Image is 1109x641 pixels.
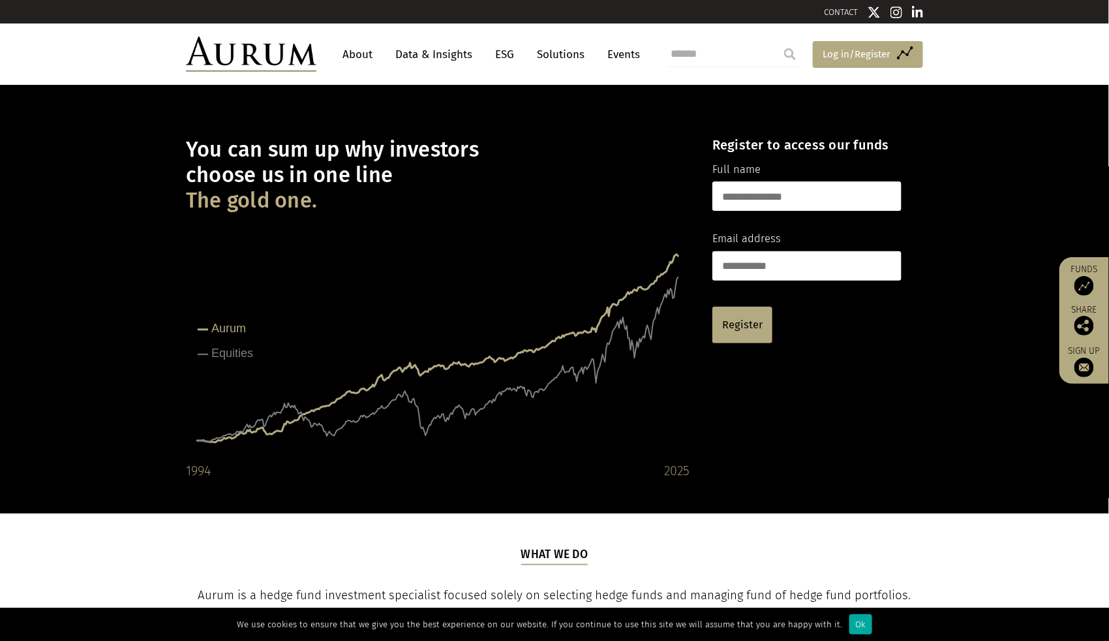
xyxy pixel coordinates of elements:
img: Instagram icon [890,6,902,19]
a: Sign up [1066,345,1102,377]
a: Funds [1066,264,1102,296]
img: Aurum [186,37,316,72]
span: Aurum is a hedge fund investment specialist focused solely on selecting hedge funds and managing ... [198,588,911,622]
div: 2025 [664,460,690,481]
img: Sign up to our newsletter [1074,358,1094,377]
a: Solutions [530,42,591,67]
a: ESG [489,42,521,67]
img: Linkedin icon [912,6,924,19]
h1: You can sum up why investors choose us in one line [186,137,690,213]
input: Submit [777,41,803,67]
h4: Register to access our funds [712,137,902,153]
a: Log in/Register [813,41,923,69]
span: The gold one. [186,188,317,213]
label: Email address [712,230,781,247]
label: Full name [712,161,761,178]
a: Events [601,42,640,67]
div: Share [1066,305,1102,336]
a: Register [712,307,772,343]
a: About [336,42,379,67]
div: Ok [849,614,872,634]
h5: What we do [521,546,588,565]
a: Data & Insights [389,42,479,67]
img: Twitter icon [868,6,881,19]
tspan: Equities [211,347,253,360]
a: CONTACT [824,7,858,17]
div: 1994 [186,460,211,481]
span: Log in/Register [823,46,890,62]
img: Access Funds [1074,276,1094,296]
img: Share this post [1074,316,1094,336]
tspan: Aurum [211,322,246,335]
